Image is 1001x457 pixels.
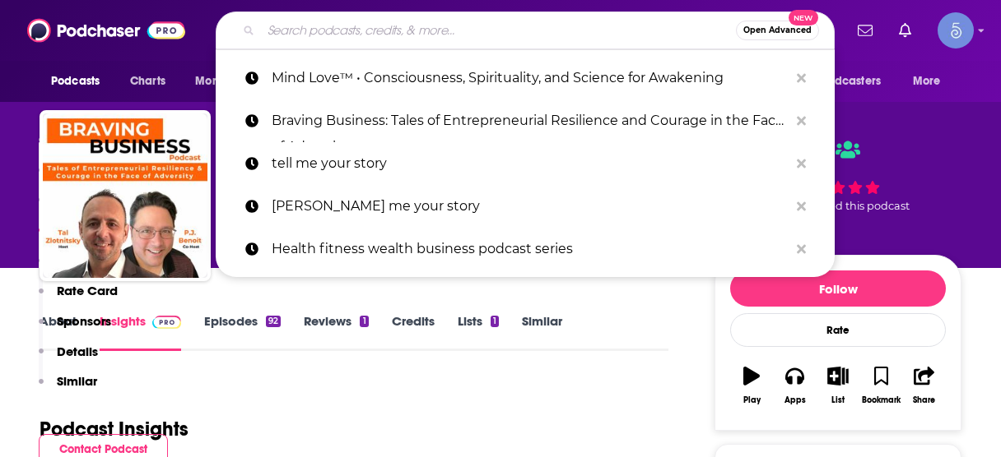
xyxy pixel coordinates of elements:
p: tell me your story [272,142,789,185]
a: Charts [119,66,175,97]
div: Play [743,395,761,405]
div: Share [913,395,935,405]
button: Sponsors [39,313,111,344]
span: Logged in as Spiral5-G1 [938,12,974,48]
img: Braving Business: Tales of Entrepreneurial Resilience and Courage in the Face of Adversity [43,113,207,278]
a: Mind Love™ • Consciousness, Spirituality, and Science for Awakening [216,57,835,99]
button: open menu [40,66,121,97]
p: Similar [57,373,97,389]
input: Search podcasts, credits, & more... [261,17,736,44]
a: Show notifications dropdown [851,16,879,44]
span: Charts [130,70,165,93]
a: Health fitness wealth business podcast series [216,228,835,270]
a: Braving Business: Tales of Entrepreneurial Resilience and Courage in the Face of Adversity [216,99,835,142]
p: Braving Business: Tales of Entrepreneurial Resilience and Courage in the Face of Adversity [272,99,789,142]
p: Sponsors [57,313,111,329]
div: Bookmark [862,395,901,405]
div: Rate [730,313,946,347]
span: New [789,10,818,25]
button: Show profile menu [938,12,974,48]
div: Apps [785,395,806,405]
a: Credits [392,313,435,351]
span: More [913,70,941,93]
span: Open Advanced [743,26,812,35]
div: 92 [266,316,281,327]
button: Apps [773,356,816,415]
div: 1 personrated this podcast [715,125,961,227]
a: Lists1 [458,313,499,351]
button: Similar [39,373,97,404]
p: teel me your story [272,185,789,228]
button: open menu [791,66,905,97]
a: Reviews1 [304,313,368,351]
button: open menu [901,66,961,97]
span: Monitoring [195,70,254,93]
button: open menu [184,66,275,97]
a: Similar [522,313,562,351]
div: 1 [360,316,368,327]
a: [PERSON_NAME] me your story [216,185,835,228]
button: Share [903,356,946,415]
a: Show notifications dropdown [892,16,918,44]
p: Health fitness wealth business podcast series [272,228,789,270]
button: Follow [730,270,946,307]
button: Details [39,344,98,374]
button: Open AdvancedNew [736,21,819,40]
a: tell me your story [216,142,835,185]
p: Mind Love™ • Consciousness, Spirituality, and Science for Awakening [272,57,789,99]
span: Podcasts [51,70,100,93]
p: Details [57,344,98,359]
span: For Podcasters [802,70,881,93]
div: 1 [491,316,499,327]
div: List [831,395,845,405]
a: Episodes92 [204,313,281,351]
button: List [817,356,859,415]
span: rated this podcast [814,200,910,212]
img: User Profile [938,12,974,48]
img: Podchaser - Follow, Share and Rate Podcasts [27,15,185,46]
button: Bookmark [859,356,902,415]
button: Play [730,356,773,415]
div: Search podcasts, credits, & more... [216,12,835,49]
